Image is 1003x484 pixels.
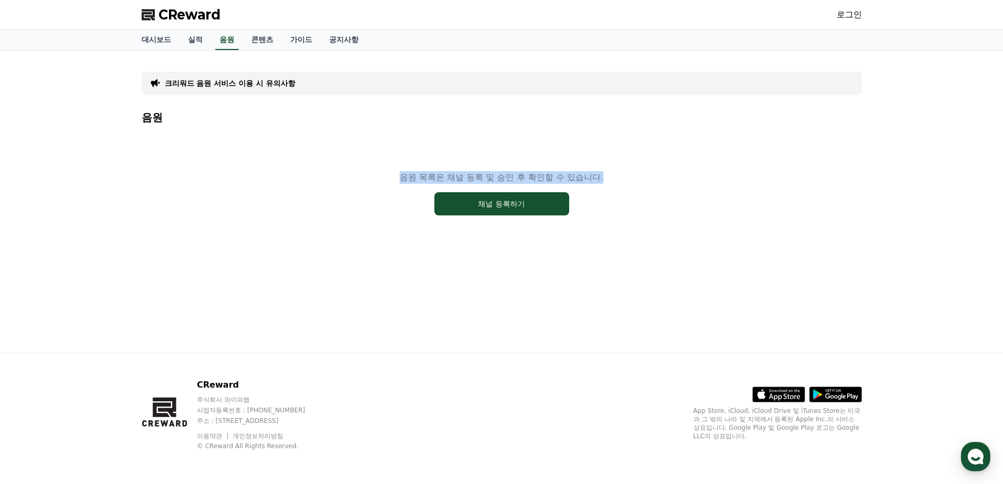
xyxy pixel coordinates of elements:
a: 로그인 [837,8,862,21]
a: 크리워드 음원 서비스 이용 시 유의사항 [165,78,295,88]
h4: 음원 [142,112,862,123]
a: 가이드 [282,30,321,50]
p: CReward [197,379,325,391]
span: 대화 [96,350,109,359]
p: 사업자등록번호 : [PHONE_NUMBER] [197,406,325,414]
a: CReward [142,6,221,23]
p: 주식회사 와이피랩 [197,396,325,404]
span: CReward [158,6,221,23]
button: 채널 등록하기 [434,192,569,215]
span: 설정 [163,350,175,358]
a: 개인정보처리방침 [233,432,283,440]
a: 설정 [136,334,202,360]
span: 홈 [33,350,39,358]
a: 홈 [3,334,69,360]
a: 대시보드 [133,30,180,50]
a: 대화 [69,334,136,360]
a: 음원 [215,30,239,50]
a: 실적 [180,30,211,50]
p: 주소 : [STREET_ADDRESS] [197,417,325,425]
a: 공지사항 [321,30,367,50]
p: 음원 목록은 채널 등록 및 승인 후 확인할 수 있습니다. [400,171,603,184]
a: 콘텐츠 [243,30,282,50]
p: App Store, iCloud, iCloud Drive 및 iTunes Store는 미국과 그 밖의 나라 및 지역에서 등록된 Apple Inc.의 서비스 상표입니다. Goo... [693,407,862,440]
a: 이용약관 [197,432,230,440]
p: © CReward All Rights Reserved. [197,442,325,450]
